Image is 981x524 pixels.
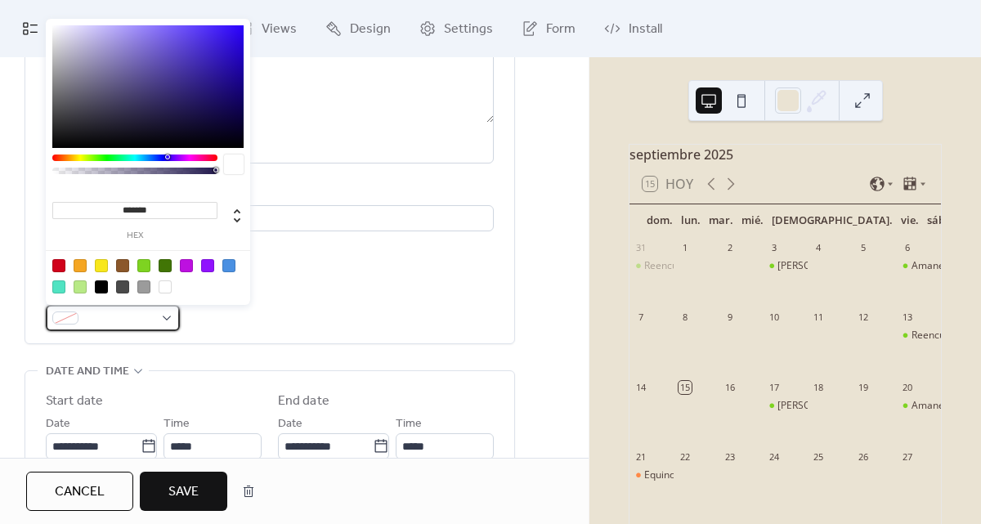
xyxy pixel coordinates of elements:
a: Form [509,7,588,51]
span: Date [278,414,302,434]
div: Equinoccio de Otoño en Fuego Vivo [644,468,803,482]
span: Time [396,414,422,434]
span: Save [168,482,199,502]
div: #000000 [95,280,108,293]
div: vie. [897,204,923,237]
div: 15 [679,381,691,393]
div: Amanecer con Temazcalli [897,399,941,413]
div: 2 [723,242,736,254]
div: [PERSON_NAME] (FAENA) Comunitario [777,259,953,273]
div: 14 [634,381,647,393]
a: Design [313,7,403,51]
div: dom. [643,204,677,237]
span: Date and time [46,362,129,382]
div: Start date [46,392,103,411]
div: 3 [768,242,780,254]
span: Cancel [55,482,105,502]
div: #BD10E0 [180,259,193,272]
div: lun. [677,204,705,237]
span: Form [546,20,576,39]
div: 23 [723,451,736,464]
button: Cancel [26,472,133,511]
div: 21 [634,451,647,464]
div: 24 [768,451,780,464]
div: 12 [857,311,869,324]
span: Settings [444,20,493,39]
div: #F5A623 [74,259,87,272]
label: hex [52,231,217,240]
div: #9B9B9B [137,280,150,293]
div: 22 [679,451,691,464]
div: #50E3C2 [52,280,65,293]
div: sáb. [923,204,952,237]
div: 4 [813,242,825,254]
a: Settings [407,7,505,51]
div: 31 [634,242,647,254]
div: 9 [723,311,736,324]
div: 6 [902,242,914,254]
div: 8 [679,311,691,324]
div: End date [278,392,329,411]
div: 13 [902,311,914,324]
div: #4A4A4A [116,280,129,293]
a: My Events [10,7,118,51]
span: Views [262,20,297,39]
div: 18 [813,381,825,393]
div: #8B572A [116,259,129,272]
span: Design [350,20,391,39]
div: 19 [857,381,869,393]
div: 5 [857,242,869,254]
div: #B8E986 [74,280,87,293]
div: 1 [679,242,691,254]
div: #7ED321 [137,259,150,272]
div: #D0021B [52,259,65,272]
div: #F8E71C [95,259,108,272]
div: 10 [768,311,780,324]
div: 17 [768,381,780,393]
div: #4A90E2 [222,259,235,272]
a: Connect [122,7,221,51]
div: 25 [813,451,825,464]
a: Views [225,7,309,51]
div: Temazcalli - Tekio (FAENA) Comunitario [763,259,807,273]
div: 7 [634,311,647,324]
span: Time [163,414,190,434]
div: Reencuentro [897,329,941,343]
div: Location [46,183,490,203]
div: Reencuentro [629,259,674,273]
div: mar. [705,204,737,237]
div: Temazcalli - Tekio (FAENA) Comunitario [763,399,807,413]
div: 27 [902,451,914,464]
div: #FFFFFF [159,280,172,293]
div: [DEMOGRAPHIC_DATA]. [768,204,897,237]
div: mié. [737,204,768,237]
div: Equinoccio de Otoño en Fuego Vivo [629,468,674,482]
span: Date [46,414,70,434]
div: #9013FE [201,259,214,272]
div: septiembre 2025 [629,145,941,164]
div: Amanecer en Fuego Vivo [897,259,941,273]
div: [PERSON_NAME] (FAENA) Comunitario [777,399,953,413]
div: 11 [813,311,825,324]
div: Reencuentro [644,259,702,273]
div: 20 [902,381,914,393]
div: #417505 [159,259,172,272]
button: Save [140,472,227,511]
div: 16 [723,381,736,393]
span: Install [629,20,662,39]
a: Install [592,7,674,51]
div: 26 [857,451,869,464]
div: Reencuentro [912,329,970,343]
